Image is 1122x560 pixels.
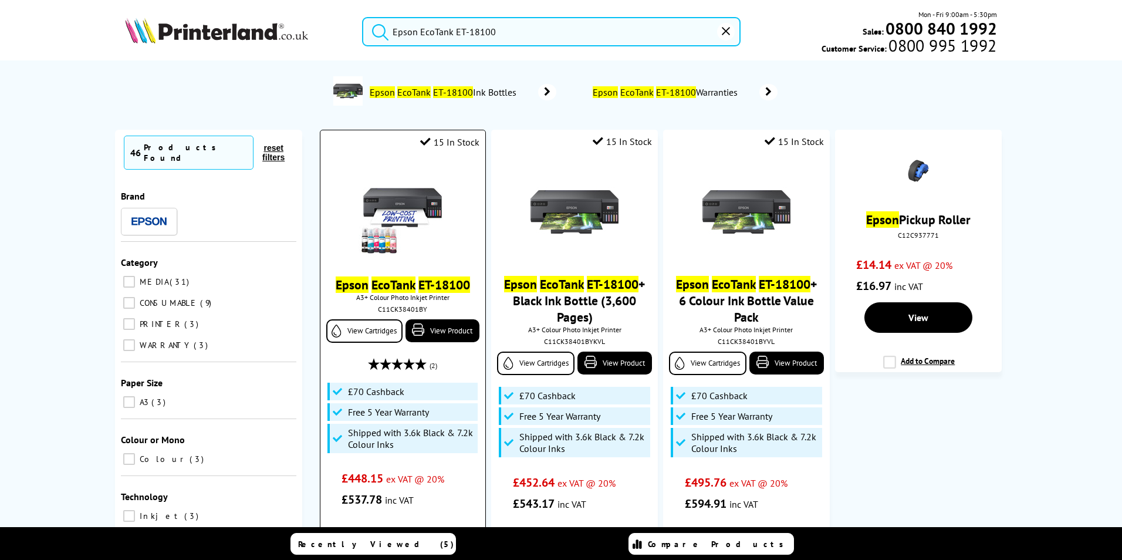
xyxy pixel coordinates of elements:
input: CONSUMABLE 9 [123,297,135,309]
div: Products Found [144,142,247,163]
span: Shipped with 3.6k Black & 7.2k Colour Inks [519,431,647,454]
mark: ET-18100 [433,86,473,98]
input: A3 3 [123,396,135,408]
span: 3 [151,397,168,407]
span: £14.14 [856,257,891,272]
mark: EcoTank [712,276,756,292]
a: Epson EcoTank ET-18100+ Black Ink Bottle (3,600 Pages) [504,276,645,325]
span: Ink Bottles [369,86,521,98]
span: Shipped with 3.6k Black & 7.2k Colour Inks [691,431,819,454]
span: £16.97 [856,278,891,294]
a: Compare Products [628,533,794,555]
a: View Cartridges [497,352,574,375]
span: Warranties [592,86,742,98]
div: 15 In Stock [420,136,479,148]
mark: EcoTank [371,276,415,293]
span: 3 [194,340,211,350]
span: MEDIA [137,276,168,287]
mark: EcoTank [540,276,584,292]
a: 0800 840 1992 [884,23,997,34]
span: Colour [137,454,188,464]
span: £448.15 [342,471,383,486]
span: Shipped with 3.6k Black & 7.2k Colour Inks [348,427,475,450]
span: View [908,312,928,323]
span: Free 5 Year Warranty [691,410,772,422]
span: inc VAT [729,498,758,510]
span: 9 [200,298,214,308]
span: 31 [170,276,192,287]
mark: Epson [866,211,899,228]
span: Free 5 Year Warranty [519,410,600,422]
li: 0.2p per mono page [342,525,464,546]
mark: ET-18100 [656,86,696,98]
span: A3 [137,397,150,407]
mark: Epson [593,86,618,98]
span: PRINTER [137,319,183,329]
mark: ET-18100 [759,276,810,292]
div: C11CK38401BYVL [672,337,820,346]
div: 15 In Stock [765,136,824,147]
a: View [864,302,972,333]
span: A3+ Colour Photo Inkjet Printer [669,325,823,334]
mark: Epson [676,276,709,292]
span: Brand [121,190,145,202]
span: Category [121,257,158,268]
span: inc VAT [557,498,586,510]
span: CONSUMABLE [137,298,199,308]
mark: Epson [370,86,395,98]
span: WARRANTY [137,340,192,350]
span: £452.64 [513,475,555,490]
span: ex VAT @ 20% [557,477,616,489]
div: C11CK38401BYKVL [500,337,648,346]
a: Printerland Logo [125,18,347,46]
a: View Product [577,352,652,375]
span: Recently Viewed (5) [298,539,454,549]
span: 3 [184,319,201,329]
span: ex VAT @ 20% [386,473,444,485]
img: Epson [131,217,167,226]
img: C11CK38401BY-deptimage.jpg [333,76,363,106]
span: Mon - Fri 9:00am - 5:30pm [918,9,997,20]
span: ex VAT @ 20% [729,477,788,489]
img: epson-C12C937771-small.png [898,150,939,191]
span: Sales: [863,26,884,37]
mark: EcoTank [397,86,431,98]
span: £70 Cashback [519,390,576,402]
div: C11CK38401BY [329,305,476,313]
mark: ET-18100 [418,276,470,293]
a: Epson EcoTank ET-18100 [336,276,470,293]
img: Printerland Logo [125,18,308,43]
span: A3+ Colour Photo Inkjet Printer [497,325,651,334]
mark: EcoTank [620,86,654,98]
a: Epson EcoTank ET-18100+ 6 Colour Ink Bottle Value Pack [676,276,817,325]
input: MEDIA 31 [123,276,135,288]
img: epson-et-18100-front-new-small.jpg [359,168,447,257]
span: inc VAT [385,494,414,506]
span: £495.76 [685,475,726,490]
span: Colour or Mono [121,434,185,446]
span: inc VAT [894,281,923,292]
a: View Cartridges [669,352,746,375]
span: 3 [184,511,201,521]
label: Add to Compare [883,356,955,378]
b: 0800 840 1992 [886,18,997,39]
button: reset filters [254,143,293,163]
input: Inkjet 3 [123,510,135,522]
img: Epson-ET-18100-Front-Main-Small.jpg [530,168,619,256]
input: PRINTER 3 [123,318,135,330]
span: £70 Cashback [691,390,748,402]
a: EpsonPickup Roller [866,211,971,228]
span: £594.91 [685,496,726,511]
span: Technology [121,491,168,502]
mark: Epson [336,276,369,293]
mark: Epson [504,276,537,292]
span: ex VAT @ 20% [894,259,952,271]
a: View Cartridges [326,319,403,343]
a: View Product [749,352,824,375]
mark: ET-18100 [587,276,638,292]
span: (2) [430,355,437,377]
span: Customer Service: [822,40,996,54]
input: WARRANTY 3 [123,339,135,351]
input: Colour 3 [123,453,135,465]
span: Compare Products [648,539,790,549]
